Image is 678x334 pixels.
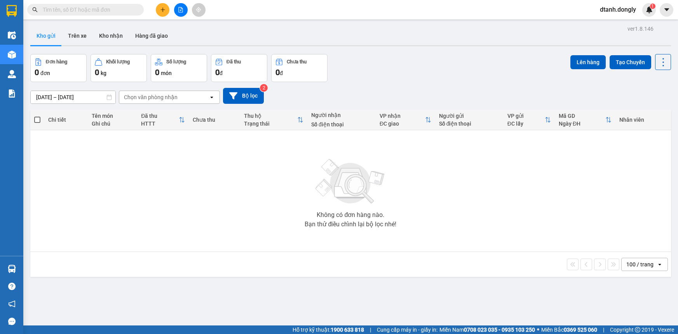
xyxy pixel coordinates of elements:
[30,54,87,82] button: Đơn hàng0đơn
[46,59,67,65] div: Đơn hàng
[244,113,297,119] div: Thu hộ
[35,68,39,77] span: 0
[155,68,159,77] span: 0
[507,113,545,119] div: VP gửi
[275,68,280,77] span: 0
[178,7,183,12] span: file-add
[260,84,268,92] sup: 2
[312,154,389,209] img: svg+xml;base64,PHN2ZyBjbGFzcz0ibGlzdC1wbHVnX19zdmciIHhtbG5zPSJodHRwOi8vd3d3LnczLm9yZy8yMDAwL3N2Zy...
[7,5,17,17] img: logo-vxr
[657,261,663,268] svg: open
[663,6,670,13] span: caret-down
[95,68,99,77] span: 0
[8,265,16,273] img: warehouse-icon
[537,328,539,331] span: ⚪️
[193,117,236,123] div: Chưa thu
[439,325,535,334] span: Miền Nam
[43,5,134,14] input: Tìm tên, số ĐT hoặc mã đơn
[196,7,201,12] span: aim
[92,121,133,127] div: Ghi chú
[610,55,651,69] button: Tạo Chuyến
[594,5,642,14] span: dtanh.dongly
[8,300,16,308] span: notification
[287,59,307,65] div: Chưa thu
[141,121,179,127] div: HTTT
[101,70,106,76] span: kg
[156,3,169,17] button: plus
[8,51,16,59] img: warehouse-icon
[62,26,93,45] button: Trên xe
[626,261,654,268] div: 100 / trang
[160,7,166,12] span: plus
[8,31,16,39] img: warehouse-icon
[370,325,371,334] span: |
[211,54,267,82] button: Đã thu0đ
[305,221,396,227] div: Bạn thử điều chỉnh lại bộ lọc nhé!
[311,121,372,128] div: Số điện thoại
[555,110,615,130] th: Toggle SortBy
[92,113,133,119] div: Tên món
[8,89,16,98] img: solution-icon
[380,113,425,119] div: VP nhận
[570,55,606,69] button: Lên hàng
[331,327,364,333] strong: 1900 633 818
[30,26,62,45] button: Kho gửi
[507,121,545,127] div: ĐC lấy
[464,327,535,333] strong: 0708 023 035 - 0935 103 250
[603,325,604,334] span: |
[8,318,16,325] span: message
[439,121,500,127] div: Số điện thoại
[293,325,364,334] span: Hỗ trợ kỹ thuật:
[651,3,654,9] span: 1
[31,91,115,103] input: Select a date range.
[559,113,605,119] div: Mã GD
[244,121,297,127] div: Trạng thái
[227,59,241,65] div: Đã thu
[192,3,206,17] button: aim
[48,117,84,123] div: Chi tiết
[380,121,425,127] div: ĐC giao
[174,3,188,17] button: file-add
[541,325,597,334] span: Miền Bắc
[223,88,264,104] button: Bộ lọc
[106,59,130,65] div: Khối lượng
[271,54,328,82] button: Chưa thu0đ
[8,70,16,78] img: warehouse-icon
[377,325,437,334] span: Cung cấp máy in - giấy in:
[240,110,307,130] th: Toggle SortBy
[141,113,179,119] div: Đã thu
[151,54,207,82] button: Số lượng0món
[660,3,673,17] button: caret-down
[650,3,655,9] sup: 1
[559,121,605,127] div: Ngày ĐH
[619,117,667,123] div: Nhân viên
[376,110,435,130] th: Toggle SortBy
[32,7,38,12] span: search
[439,113,500,119] div: Người gửi
[311,112,372,118] div: Người nhận
[124,93,178,101] div: Chọn văn phòng nhận
[209,94,215,100] svg: open
[504,110,555,130] th: Toggle SortBy
[627,24,654,33] div: ver 1.8.146
[8,283,16,290] span: question-circle
[129,26,174,45] button: Hàng đã giao
[635,327,640,332] span: copyright
[91,54,147,82] button: Khối lượng0kg
[564,327,597,333] strong: 0369 525 060
[137,110,189,130] th: Toggle SortBy
[93,26,129,45] button: Kho nhận
[40,70,50,76] span: đơn
[317,212,384,218] div: Không có đơn hàng nào.
[161,70,172,76] span: món
[215,68,220,77] span: 0
[280,70,283,76] span: đ
[166,59,186,65] div: Số lượng
[646,6,653,13] img: icon-new-feature
[220,70,223,76] span: đ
